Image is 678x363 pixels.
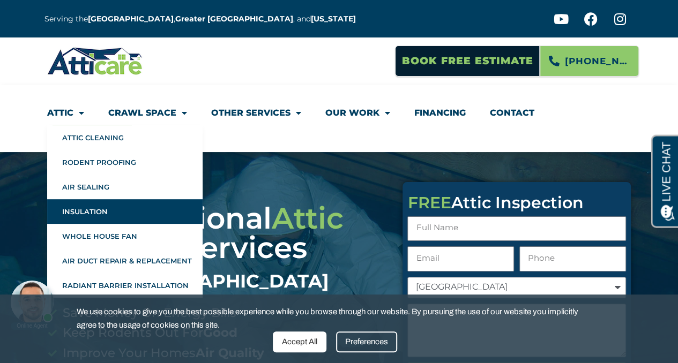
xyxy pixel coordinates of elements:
[311,14,356,24] a: [US_STATE]
[47,270,387,292] div: in the [GEOGRAPHIC_DATA]
[47,101,631,136] nav: Menu
[407,246,514,271] input: Email
[211,101,301,125] a: Other Services
[47,203,387,292] div: #1 Professional Services
[47,125,203,298] ul: Attic
[27,9,87,22] span: Opens a chat window
[47,150,203,175] a: Rodent Proofing
[88,14,174,24] a: [GEOGRAPHIC_DATA]
[407,195,626,211] div: Attic Inspection
[395,46,540,77] a: Book Free Estimate
[325,101,390,125] a: Our Work
[47,175,203,199] a: Air Sealing
[402,51,533,71] span: Book Free Estimate
[407,193,451,213] span: FREE
[490,101,534,125] a: Contact
[407,216,626,241] input: Full Name
[565,52,630,70] span: [PHONE_NUMBER]
[47,199,203,224] a: Insulation
[540,46,639,77] a: [PHONE_NUMBER]
[414,101,466,125] a: Financing
[44,13,364,25] p: Serving the , , and
[47,224,203,248] a: Whole House Fan
[47,125,203,150] a: Attic Cleaning
[108,101,187,125] a: Crawl Space
[175,14,293,24] a: Greater [GEOGRAPHIC_DATA]
[519,246,626,271] input: Only numbers and phone characters (#, -, *, etc) are accepted.
[47,101,84,125] a: Attic
[5,251,177,331] iframe: Chat Invitation
[273,331,326,352] div: Accept All
[336,331,397,352] div: Preferences
[47,248,203,273] a: Air Duct Repair & Replacement
[77,305,593,331] span: We use cookies to give you the best possible experience while you browse through our website. By ...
